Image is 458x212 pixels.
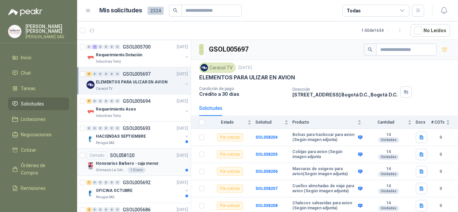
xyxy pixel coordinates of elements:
div: 0 [104,180,109,185]
span: 2324 [148,7,164,15]
a: 1 0 0 0 0 0 GSOL005692[DATE] Company LogoOFICINA OCTUBREPerugia SAS [87,179,189,200]
span: Solicitud [255,120,283,125]
div: Por cotizar [217,185,243,193]
div: Unidades [378,154,399,160]
p: GSOL005692 [123,180,151,185]
a: Chat [8,67,69,79]
b: Cuellos almohadas de viaje para avion (Según imagen adjunta) [292,184,356,194]
div: Unidades [378,206,399,211]
span: Solicitudes [21,100,44,108]
p: Industrias Tomy [96,113,121,119]
p: Condición de pago [199,86,287,91]
a: 5 0 0 0 0 0 GSOL005697[DATE] Company LogoELEMENTOS PARA ULIZAR EN AVIONCaracol TV [87,70,189,91]
img: logo_orange.svg [11,11,16,16]
a: Remisiones [8,182,69,195]
h1: Mis solicitudes [99,6,142,15]
span: Negociaciones [21,131,52,138]
span: Tareas [21,85,36,92]
div: 0 [115,180,120,185]
div: 0 [104,99,109,103]
b: SOL058204 [255,135,278,140]
b: SOL058207 [255,186,278,191]
div: 1 [87,180,92,185]
div: 0 [115,45,120,49]
div: 0 [109,180,114,185]
div: 0 [109,72,114,76]
div: 0 [92,72,97,76]
a: SOL058208 [255,203,278,208]
p: GSOL005694 [123,99,151,103]
p: GSOL005686 [123,207,151,212]
span: Producto [292,120,356,125]
div: 0 [109,207,114,212]
div: Solicitudes [199,104,222,112]
div: Unidades [378,171,399,177]
p: [PERSON_NAME] [PERSON_NAME] [25,24,69,33]
img: Company Logo [8,25,21,38]
th: Docs [416,116,431,129]
span: Cantidad [365,120,406,125]
a: SOL058205 [255,152,278,157]
p: Requerimiento Dotación [96,52,142,58]
img: tab_keywords_by_traffic_grey.svg [71,39,77,44]
p: Crédito a 30 días [199,91,287,97]
span: Licitaciones [21,116,46,123]
div: Unidades [378,189,399,194]
div: 0 [98,180,103,185]
b: 0 [431,151,450,158]
p: Requerimiento Aseo [96,106,136,113]
span: Cotizar [21,146,36,154]
div: Por cotizar [217,133,243,141]
img: website_grey.svg [11,17,16,23]
b: 14 [365,166,412,172]
a: CerradoSOL058120[DATE] Company LogoHonorarios Barbero - caja menorGimnasio La Colina1 Dinero [77,149,191,176]
p: [DATE] [177,71,188,77]
th: # COTs [431,116,458,129]
p: OFICINA OCTUBRE [96,188,132,194]
p: [DATE] [177,44,188,50]
p: Perugia SAS [96,195,114,200]
div: Palabras clave [79,40,107,44]
p: GSOL005700 [123,45,151,49]
div: Todas [347,7,361,14]
div: 0 [115,126,120,131]
p: SOL058120 [110,153,134,158]
div: Por cotizar [217,202,243,210]
div: 0 [109,45,114,49]
div: 1 Dinero [127,167,146,173]
div: Dominio: [DOMAIN_NAME] [17,17,75,23]
p: Honorarios Barbero - caja menor [96,160,159,167]
div: 0 [98,45,103,49]
span: search [173,8,178,13]
span: Chat [21,69,31,77]
a: 0 4 0 0 0 0 GSOL005700[DATE] Company LogoRequerimiento DotaciónIndustrias Tomy [87,43,189,64]
img: Company Logo [87,81,95,89]
span: Estado [209,120,246,125]
img: Company Logo [87,189,95,197]
div: 0 [104,207,109,212]
b: Cobijas para avion (Según imagen adjunta [292,149,356,160]
p: [PERSON_NAME] SAS [25,35,69,39]
div: 0 [87,126,92,131]
span: # COTs [431,120,445,125]
p: Caracol TV [96,86,112,91]
a: Negociaciones [8,128,69,141]
div: 0 [104,45,109,49]
a: 0 0 0 0 0 0 GSOL005693[DATE] Company LogoHACIENDAS SEPTIEMBREPerugia SAS [87,124,189,146]
div: Caracol TV [199,63,236,73]
p: Industrias Tomy [96,59,121,64]
div: 0 [104,126,109,131]
div: 0 [115,72,120,76]
div: Dominio [35,40,51,44]
b: 0 [431,186,450,192]
th: Solicitud [255,116,292,129]
div: 1 - 50 de 1634 [361,25,405,36]
th: Cantidad [365,116,416,129]
b: 14 [365,132,412,138]
div: 0 [92,126,97,131]
div: 5 [87,72,92,76]
p: [DATE] [238,65,252,71]
p: Dirección [292,87,398,92]
a: Solicitudes [8,97,69,110]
